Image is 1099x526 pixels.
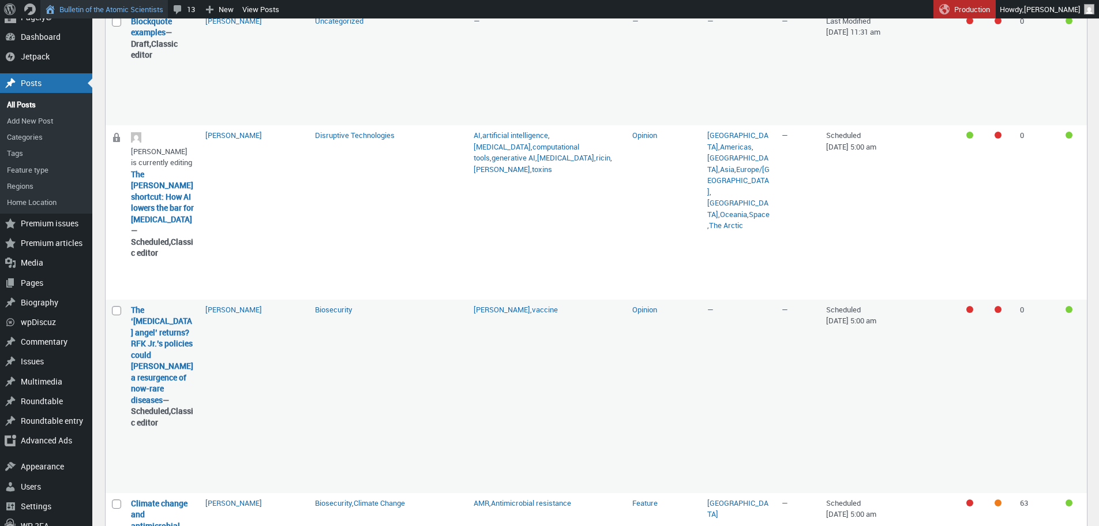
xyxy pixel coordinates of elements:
div: Good [1066,132,1072,139]
a: [MEDICAL_DATA] [537,152,594,163]
a: AMR [474,498,489,508]
a: “The Sarin shortcut: How AI lowers the bar for chemical weapons” (Edit) [131,169,194,225]
td: , , , , , , , , [468,125,627,300]
td: 0 [1014,11,1038,125]
div: Good [966,132,973,139]
td: , , , , , , , , [702,125,776,300]
a: [PERSON_NAME] [205,304,262,315]
a: [MEDICAL_DATA] [474,141,531,152]
a: Opinion [632,304,657,315]
td: 0 [1014,300,1038,493]
a: Biosecurity [315,498,352,508]
a: Europe/[GEOGRAPHIC_DATA] [707,164,770,197]
span: Classic editor [131,236,193,259]
a: [GEOGRAPHIC_DATA] [707,197,768,219]
span: [PERSON_NAME] [1024,4,1081,14]
td: Scheduled [DATE] 5:00 am [820,125,958,300]
td: Last Modified [DATE] 11:31 am [820,11,958,125]
a: Uncategorized [315,16,363,26]
span: — [632,16,639,26]
a: toxins [532,164,552,174]
span: Scheduled, [131,236,171,247]
strong: — [131,304,194,428]
div: Good [1066,499,1072,506]
span: Classic editor [131,405,193,428]
span: — [782,16,788,26]
a: [GEOGRAPHIC_DATA] [707,498,768,520]
a: Space [749,209,770,219]
span: — [782,130,788,140]
td: 0 [1014,125,1038,300]
a: artificial intelligence [482,130,548,140]
td: Scheduled [DATE] 5:00 am [820,300,958,493]
a: Asia [720,164,734,174]
span: Draft, [131,38,151,49]
div: Good [1066,17,1072,24]
a: Feature [632,498,658,508]
a: Biosecurity [315,304,352,315]
a: AI [474,130,481,140]
a: [GEOGRAPHIC_DATA] [707,130,768,152]
span: — [474,16,480,26]
a: The Arctic [709,220,743,230]
strong: — [131,169,194,259]
a: [PERSON_NAME] [205,130,262,140]
div: Needs improvement [995,17,1002,24]
a: [PERSON_NAME] [474,164,530,174]
span: — [707,16,714,26]
div: Focus keyphrase not set [966,499,973,506]
a: computational tools [474,141,579,163]
div: Needs improvement [995,306,1002,313]
div: Good [1066,306,1072,313]
a: Disruptive Technologies [315,130,395,140]
a: ricin [596,152,610,163]
a: [PERSON_NAME] [205,16,262,26]
a: Antimicrobial resistance [491,498,571,508]
a: vaccine [532,304,558,315]
span: Scheduled, [131,405,171,416]
div: OK [995,499,1002,506]
div: Focus keyphrase not set [966,306,973,313]
a: [PERSON_NAME] [205,498,262,508]
a: Climate Change [354,498,405,508]
strong: — [131,16,194,61]
div: Focus keyphrase not set [966,17,973,24]
div: Needs improvement [995,132,1002,139]
span: — [707,304,714,315]
a: generative AI [492,152,535,163]
td: , [468,300,627,493]
a: “The ‘strangling angel’ returns? RFK Jr.’s policies could foster a resurgence of now-rare disease... [131,304,193,405]
span: [PERSON_NAME] is currently editing [131,146,192,168]
span: Classic editor [131,38,178,61]
span: — [782,304,788,315]
a: [PERSON_NAME] [474,304,530,315]
span: — [782,498,788,508]
a: “Blockquote examples” (Edit) [131,16,172,38]
a: Oceania [720,209,747,219]
a: Opinion [632,130,657,140]
a: Americas [720,141,752,152]
a: [GEOGRAPHIC_DATA] [707,152,768,174]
